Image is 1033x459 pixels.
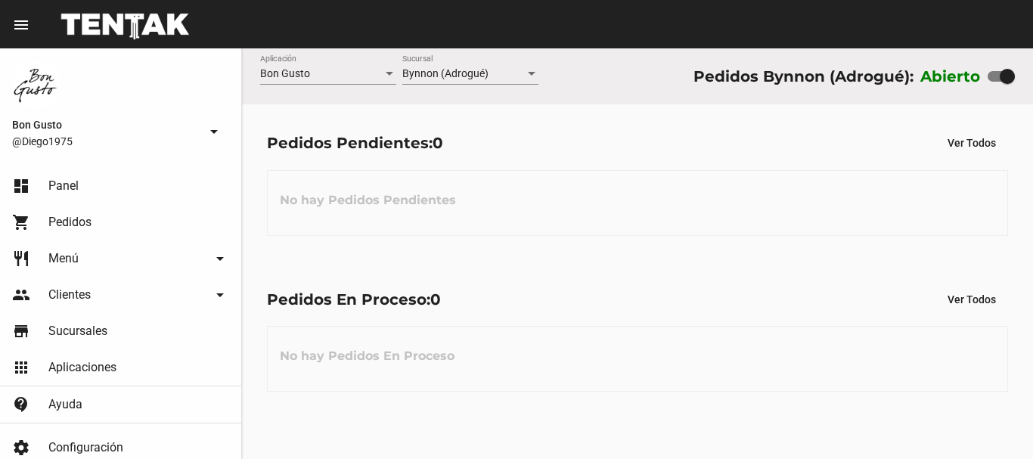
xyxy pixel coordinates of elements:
mat-icon: store [12,322,30,340]
span: Bynnon (Adrogué) [402,67,489,79]
span: Panel [48,178,79,194]
span: Ver Todos [948,293,996,305]
span: Configuración [48,440,123,455]
mat-icon: settings [12,439,30,457]
span: @Diego1975 [12,134,199,149]
h3: No hay Pedidos Pendientes [268,178,468,223]
mat-icon: menu [12,16,30,34]
mat-icon: contact_support [12,395,30,414]
span: Ver Todos [948,137,996,149]
mat-icon: arrow_drop_down [205,123,223,141]
mat-icon: arrow_drop_down [211,250,229,268]
span: Clientes [48,287,91,302]
span: Aplicaciones [48,360,116,375]
mat-icon: arrow_drop_down [211,286,229,304]
div: Pedidos Bynnon (Adrogué): [693,64,914,88]
span: Ayuda [48,397,82,412]
button: Ver Todos [935,129,1008,157]
label: Abierto [920,64,981,88]
span: Sucursales [48,324,107,339]
mat-icon: dashboard [12,177,30,195]
span: 0 [433,134,443,152]
button: Ver Todos [935,286,1008,313]
img: 8570adf9-ca52-4367-b116-ae09c64cf26e.jpg [12,60,60,109]
mat-icon: restaurant [12,250,30,268]
mat-icon: people [12,286,30,304]
span: 0 [430,290,441,309]
div: Pedidos En Proceso: [267,287,441,312]
span: Bon Gusto [260,67,310,79]
span: Pedidos [48,215,92,230]
mat-icon: shopping_cart [12,213,30,231]
mat-icon: apps [12,358,30,377]
span: Bon Gusto [12,116,199,134]
div: Pedidos Pendientes: [267,131,443,155]
h3: No hay Pedidos En Proceso [268,333,467,379]
span: Menú [48,251,79,266]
